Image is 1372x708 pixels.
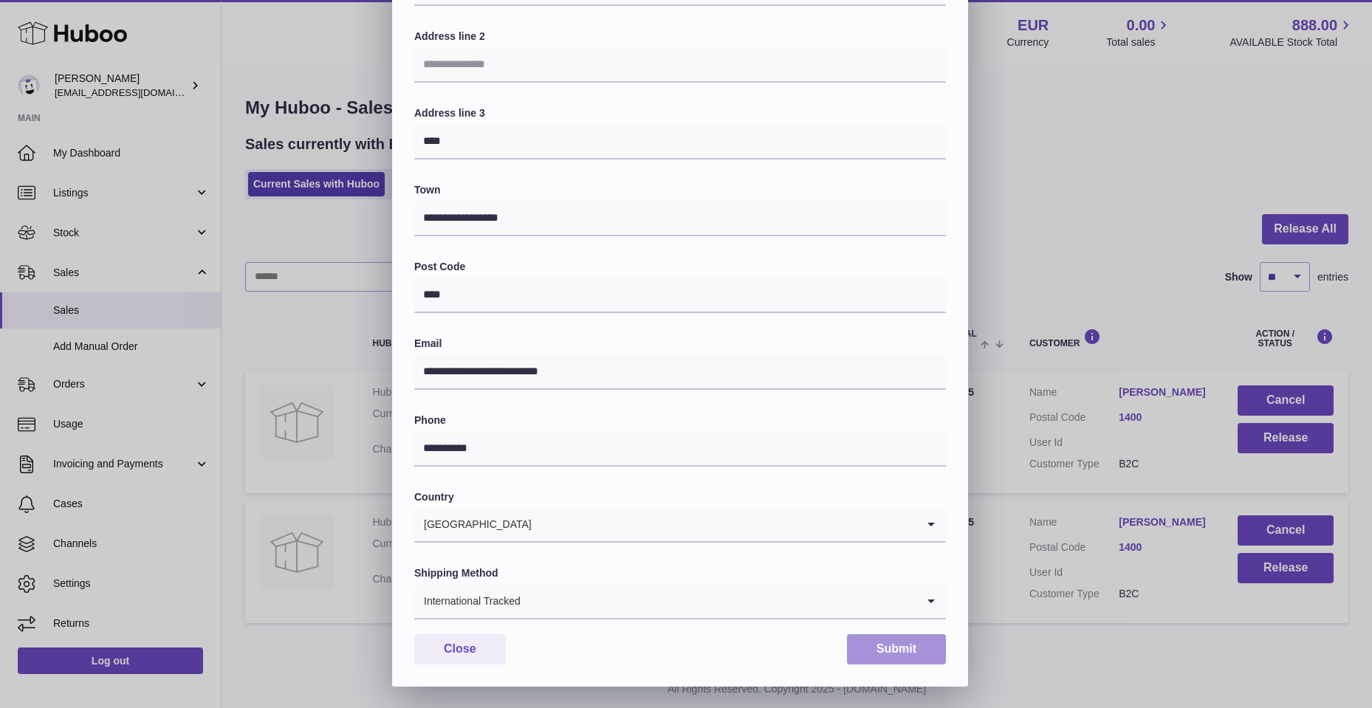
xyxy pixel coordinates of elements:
[414,634,506,664] button: Close
[414,260,946,274] label: Post Code
[414,183,946,197] label: Town
[414,337,946,351] label: Email
[414,584,521,618] span: International Tracked
[414,30,946,44] label: Address line 2
[414,584,946,619] div: Search for option
[521,584,916,618] input: Search for option
[414,413,946,427] label: Phone
[414,566,946,580] label: Shipping Method
[414,507,532,541] span: [GEOGRAPHIC_DATA]
[847,634,946,664] button: Submit
[414,106,946,120] label: Address line 3
[414,490,946,504] label: Country
[532,507,916,541] input: Search for option
[414,507,946,543] div: Search for option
